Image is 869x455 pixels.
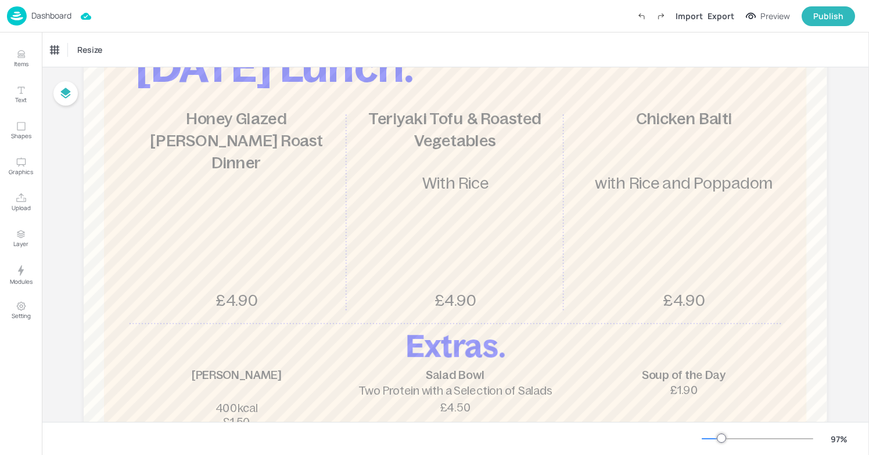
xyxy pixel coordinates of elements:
button: Publish [802,6,855,26]
p: Dashboard [31,12,71,20]
label: Redo (Ctrl + Y) [651,6,671,26]
span: with Rice and Poppadom [595,174,773,192]
span: Honey Glazed [PERSON_NAME] Roast Dinner [150,110,324,172]
div: Import [676,10,703,22]
span: £1.50 [223,416,251,428]
img: logo-86c26b7e.jpg [7,6,27,26]
div: 97 % [825,433,853,445]
span: £4.90 [435,291,476,309]
span: 400kcal [216,402,258,414]
span: Two Protein with a Selection of Salads [358,384,552,396]
span: [PERSON_NAME] [192,369,282,381]
span: Salad Bowl [426,369,484,381]
div: Preview [760,10,790,23]
span: Resize [75,44,105,56]
span: Chicken Balti [637,110,732,128]
button: Preview [739,8,797,25]
span: [DATE] Lunch. [137,44,414,91]
span: £4.50 [440,401,471,413]
span: Soup of the Day [642,369,726,381]
div: Export [708,10,734,22]
div: Publish [813,10,843,23]
span: £4.90 [663,291,705,309]
span: With Rice [422,174,489,192]
span: £4.90 [216,291,258,309]
span: Teriyaki Tofu & Roasted Vegetables [369,110,543,150]
label: Undo (Ctrl + Z) [631,6,651,26]
span: £1.90 [670,384,698,396]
